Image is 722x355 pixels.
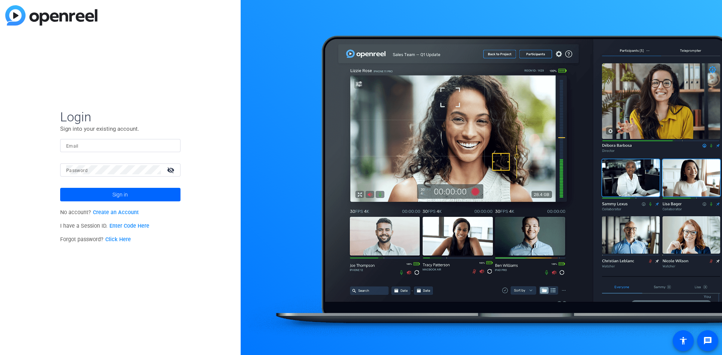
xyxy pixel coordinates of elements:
[60,236,131,243] span: Forgot password?
[105,236,131,243] a: Click Here
[93,209,139,216] a: Create an Account
[60,125,180,133] p: Sign into your existing account.
[703,336,712,345] mat-icon: message
[66,141,174,150] input: Enter Email Address
[5,5,97,26] img: blue-gradient.svg
[60,109,180,125] span: Login
[112,185,128,204] span: Sign in
[162,165,180,175] mat-icon: visibility_off
[66,144,79,149] mat-label: Email
[109,223,149,229] a: Enter Code Here
[679,336,688,345] mat-icon: accessibility
[60,209,139,216] span: No account?
[66,168,88,173] mat-label: Password
[60,223,149,229] span: I have a Session ID.
[60,188,180,201] button: Sign in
